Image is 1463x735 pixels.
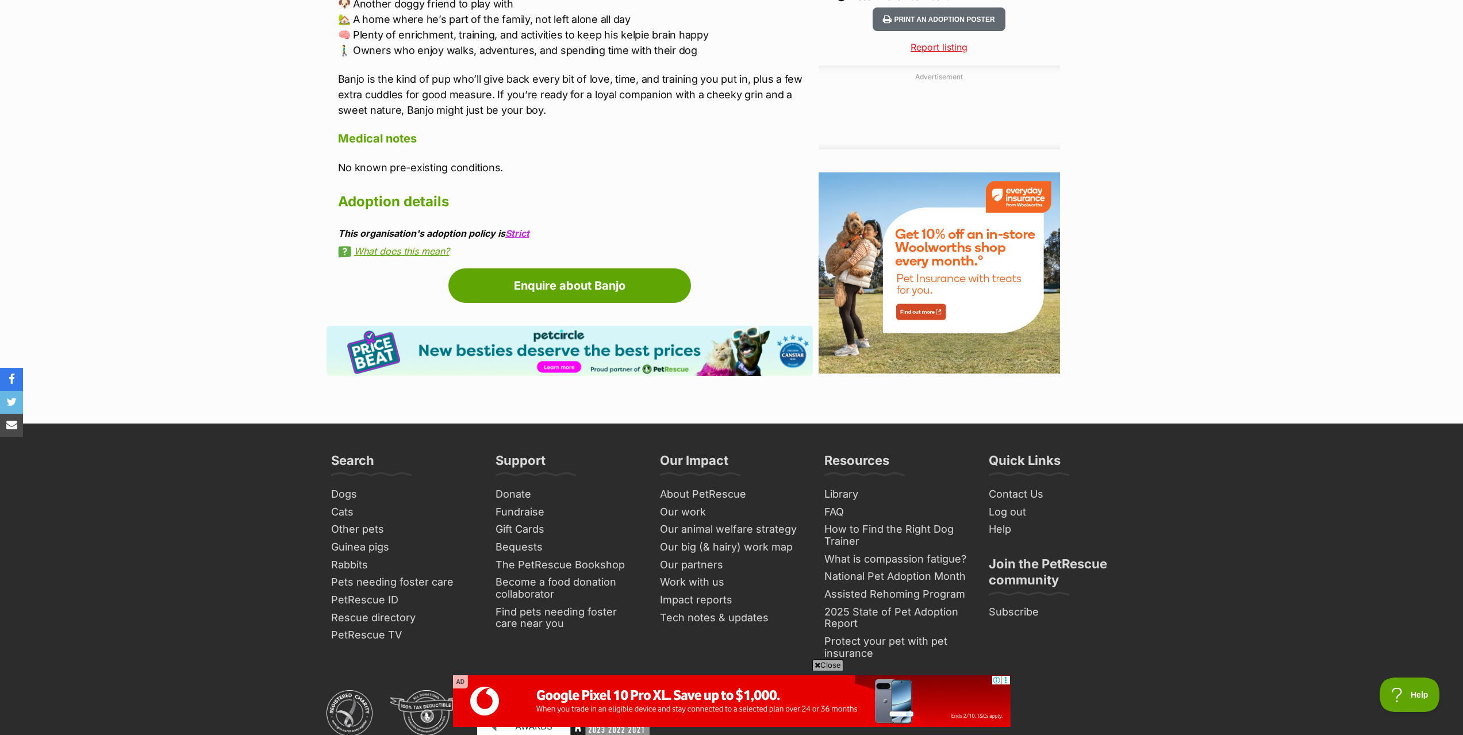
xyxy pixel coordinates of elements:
p: No known pre-existing conditions. [338,160,813,175]
a: Donate [491,486,644,503]
a: Fundraise [491,503,644,521]
a: Protect your pet with pet insurance [820,633,973,662]
a: PetRescue ID [327,591,479,609]
a: Help [984,521,1137,538]
h2: Adoption details [338,189,813,214]
h4: Medical notes [338,131,813,146]
a: Dogs [327,486,479,503]
a: The PetRescue Bookshop [491,556,644,574]
a: Subscribe [984,603,1137,621]
a: Rabbits [327,556,479,574]
div: Advertisement [819,66,1060,149]
a: Become a food donation collaborator [491,574,644,603]
a: How to Find the Right Dog Trainer [820,521,973,550]
a: Our partners [655,556,808,574]
a: Our work [655,503,808,521]
a: Find pets needing foster care near you [491,603,644,633]
a: Tech notes & updates [655,609,808,627]
h3: Join the PetRescue community [989,556,1132,595]
a: Guinea pigs [327,538,479,556]
a: 2025 State of Pet Adoption Report [820,603,973,633]
h3: Resources [824,452,889,475]
a: Assisted Rehoming Program [820,586,973,603]
div: This organisation's adoption policy is [338,228,813,238]
h3: Quick Links [989,452,1061,475]
a: Enquire about Banjo [448,268,691,303]
a: What is compassion fatigue? [820,551,973,568]
h3: Search [331,452,374,475]
a: Library [820,486,973,503]
h3: Support [496,452,546,475]
img: Everyday Insurance by Woolworths promotional banner [819,172,1060,374]
a: Log out [984,503,1137,521]
h3: Our Impact [660,452,728,475]
a: National Pet Adoption Month [820,568,973,586]
a: Gift Cards [491,521,644,538]
a: About PetRescue [655,486,808,503]
a: Work with us [655,574,808,591]
p: Banjo is the kind of pup who’ll give back every bit of love, time, and training you put in, plus ... [338,71,813,118]
a: Pets needing foster care [327,574,479,591]
a: FAQ [820,503,973,521]
a: Strict [505,228,529,239]
button: Print an adoption poster [873,7,1005,31]
a: Our big (& hairy) work map [655,538,808,556]
a: Our animal welfare strategy [655,521,808,538]
a: Report listing [819,40,1060,54]
a: Bequests [491,538,644,556]
a: Contact Us [984,486,1137,503]
a: PetRescue TV [327,626,479,644]
a: Impact reports [655,591,808,609]
a: Rescue directory [327,609,479,627]
span: Close [812,659,843,671]
iframe: Help Scout Beacon - Open [1380,678,1440,712]
a: What does this mean? [338,246,813,256]
a: Cats [327,503,479,521]
a: Other pets [327,521,479,538]
img: Pet Circle promo banner [327,326,813,376]
span: AD [453,675,468,688]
